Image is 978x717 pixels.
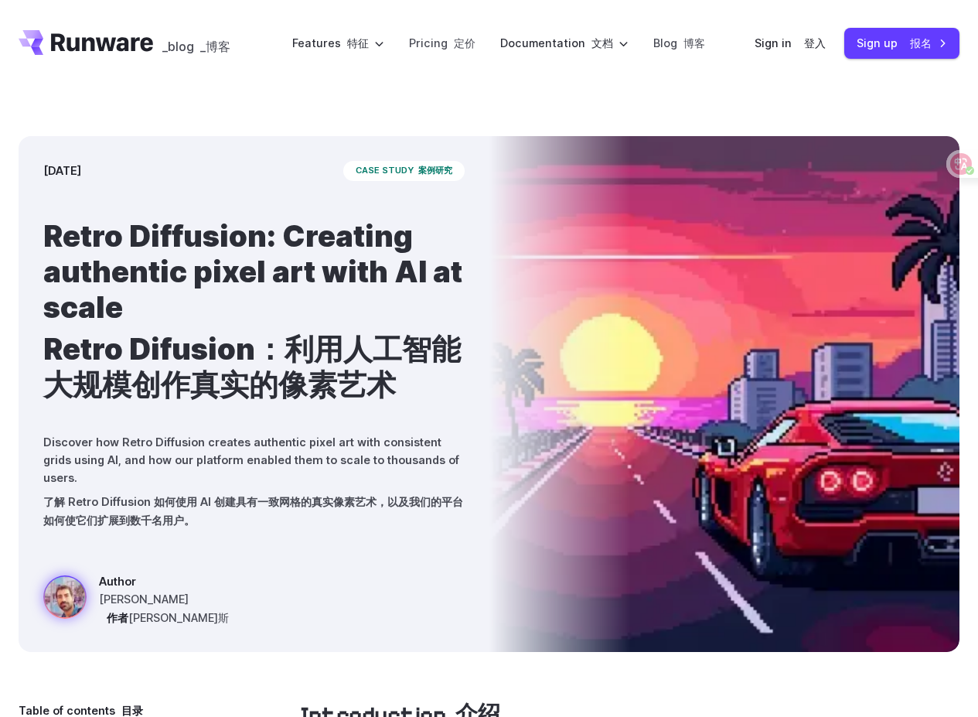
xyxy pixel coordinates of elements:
a: Sign in 登入 [755,34,826,52]
font: Retro Difusion：利用人工智能大规模创作真实的像素艺术 [43,331,461,402]
img: a red sports car on a futuristic highway with a sunset and city skyline in the background, styled... [489,136,960,652]
a: Pricing 定价 [409,34,475,52]
font: _博客 [200,39,230,54]
a: Go to / [19,30,153,55]
span: Author [99,572,229,590]
span: [PERSON_NAME]斯 [128,611,229,624]
a: a red sports car on a futuristic highway with a sunset and city skyline in the background, styled... [43,572,229,628]
font: 定价 [454,36,475,50]
label: Features [292,34,384,52]
span: _blog [162,40,230,53]
label: Documentation [500,34,629,52]
font: 文档 [591,36,613,50]
font: 了解 Retro Diffusion 如何使用 AI 创建具有一致网格的真实像素艺术，以及我们的平台如何使它们扩展到数千名用户。 [43,495,463,526]
a: _blog _博客 [162,30,230,55]
font: 登入 [804,36,826,50]
font: 报名 [910,36,932,50]
font: 目录 [121,704,143,717]
time: [DATE] [43,162,81,179]
font: 博客 [683,36,705,50]
span: 作者 [107,611,128,624]
span: case study [343,161,465,181]
font: 案例研究 [418,165,452,176]
a: Blog 博客 [653,34,705,52]
span: [PERSON_NAME] [99,590,229,608]
a: Sign up 报名 [844,28,959,58]
font: 特征 [347,36,369,50]
h1: Retro Diffusion: Creating authentic pixel art with AI at scale [43,218,465,408]
p: Discover how Retro Diffusion creates authentic pixel art with consistent grids using AI, and how ... [43,433,465,534]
